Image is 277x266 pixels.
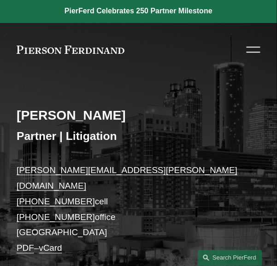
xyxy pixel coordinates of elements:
[198,250,262,266] a: Search this site
[17,197,95,206] a: [PHONE_NUMBER]
[39,243,62,253] a: vCard
[17,243,34,253] a: PDF
[17,162,260,256] p: cell office [GEOGRAPHIC_DATA] –
[17,129,260,144] h3: Partner | Litigation
[17,107,260,123] h2: [PERSON_NAME]
[17,212,95,222] a: [PHONE_NUMBER]
[17,165,237,191] a: [PERSON_NAME][EMAIL_ADDRESS][PERSON_NAME][DOMAIN_NAME]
